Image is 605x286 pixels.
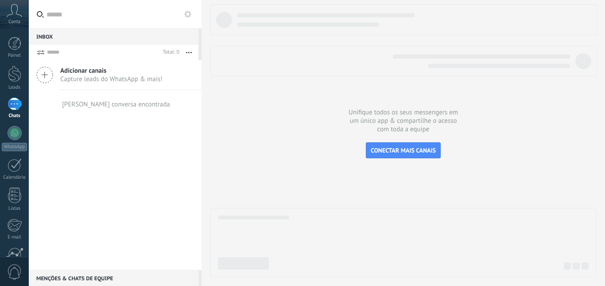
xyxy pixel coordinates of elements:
[2,113,27,119] div: Chats
[29,28,198,44] div: Inbox
[159,48,179,57] div: Total: 0
[2,235,27,240] div: E-mail
[29,270,198,286] div: Menções & Chats de equipe
[8,19,20,25] span: Conta
[366,142,441,158] button: CONECTAR MAIS CANAIS
[371,146,436,154] span: CONECTAR MAIS CANAIS
[2,206,27,212] div: Listas
[60,75,163,83] span: Capture leads do WhatsApp & mais!
[60,67,163,75] span: Adicionar canais
[2,175,27,180] div: Calendário
[2,85,27,90] div: Leads
[62,100,170,109] div: [PERSON_NAME] conversa encontrada
[2,53,27,59] div: Painel
[2,143,27,151] div: WhatsApp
